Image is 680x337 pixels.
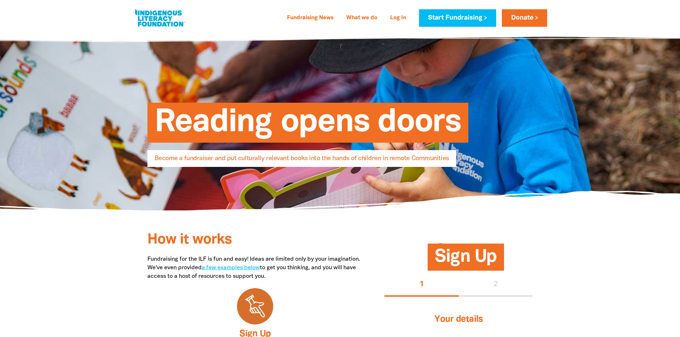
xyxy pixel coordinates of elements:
[283,12,338,24] a: Fundraising News
[202,265,260,270] a: a few examples below
[342,12,382,24] a: What we do
[384,274,459,296] button: Stage 1
[155,108,461,143] span: Reading opens doors
[386,12,410,24] a: Log In
[419,9,496,27] a: Start Fundraising
[147,255,363,281] p: Fundraising for the ILF is fun and easy! Ideas are limited only by your imagination. We've even p...
[435,249,497,271] span: Sign Up
[147,233,232,246] span: How it works
[155,155,449,167] span: Become a fundraiser and put culturally relevant books into the hands of children in remote Commun...
[502,9,547,27] a: Donate
[393,305,524,334] h3: Your details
